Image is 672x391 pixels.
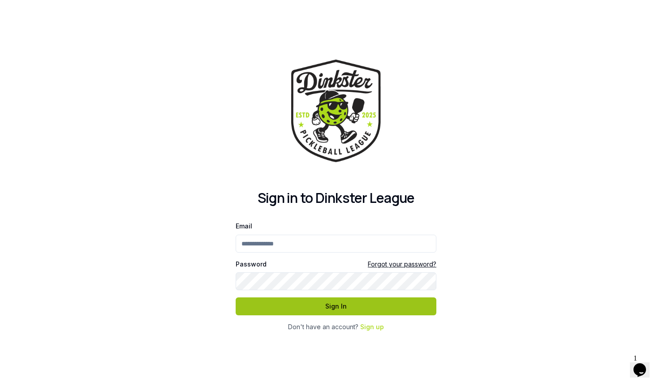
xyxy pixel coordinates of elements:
[236,261,267,267] label: Password
[368,260,436,269] a: Forgot your password?
[360,323,384,331] a: Sign up
[236,297,436,315] button: Sign In
[236,190,436,206] h2: Sign in to Dinkster League
[236,322,436,331] div: Don't have an account?
[630,351,659,378] iframe: chat widget
[291,60,381,162] img: Dinkster League Logo
[236,222,252,230] label: Email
